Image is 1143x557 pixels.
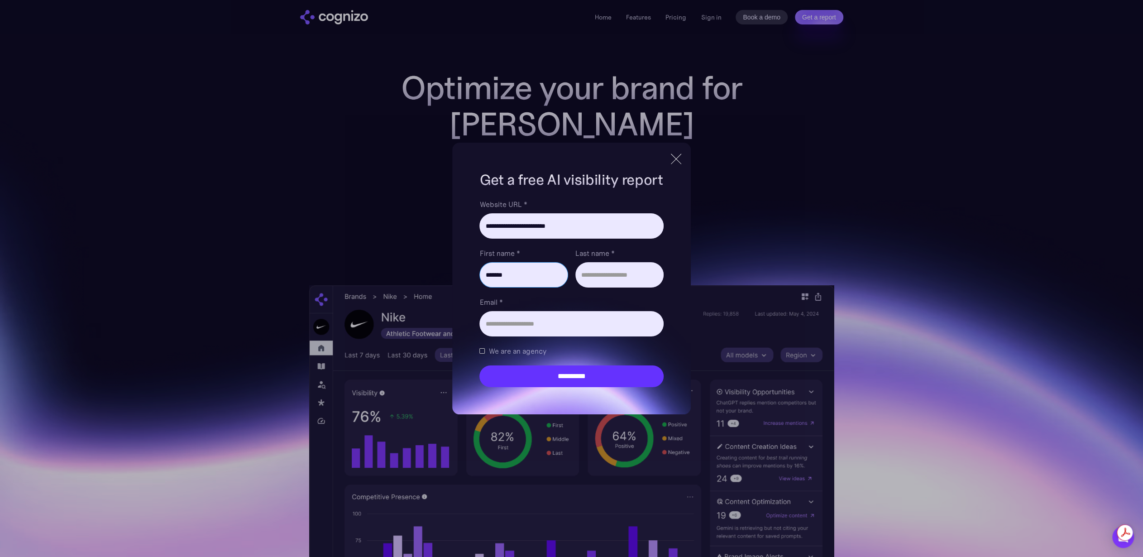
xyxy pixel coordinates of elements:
[575,248,664,259] label: Last name *
[479,248,568,259] label: First name *
[479,199,663,210] label: Website URL *
[479,297,663,307] label: Email *
[488,346,546,356] span: We are an agency
[479,170,663,190] h1: Get a free AI visibility report
[1112,526,1134,548] div: Open Intercom Messenger
[479,199,663,387] form: Brand Report Form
